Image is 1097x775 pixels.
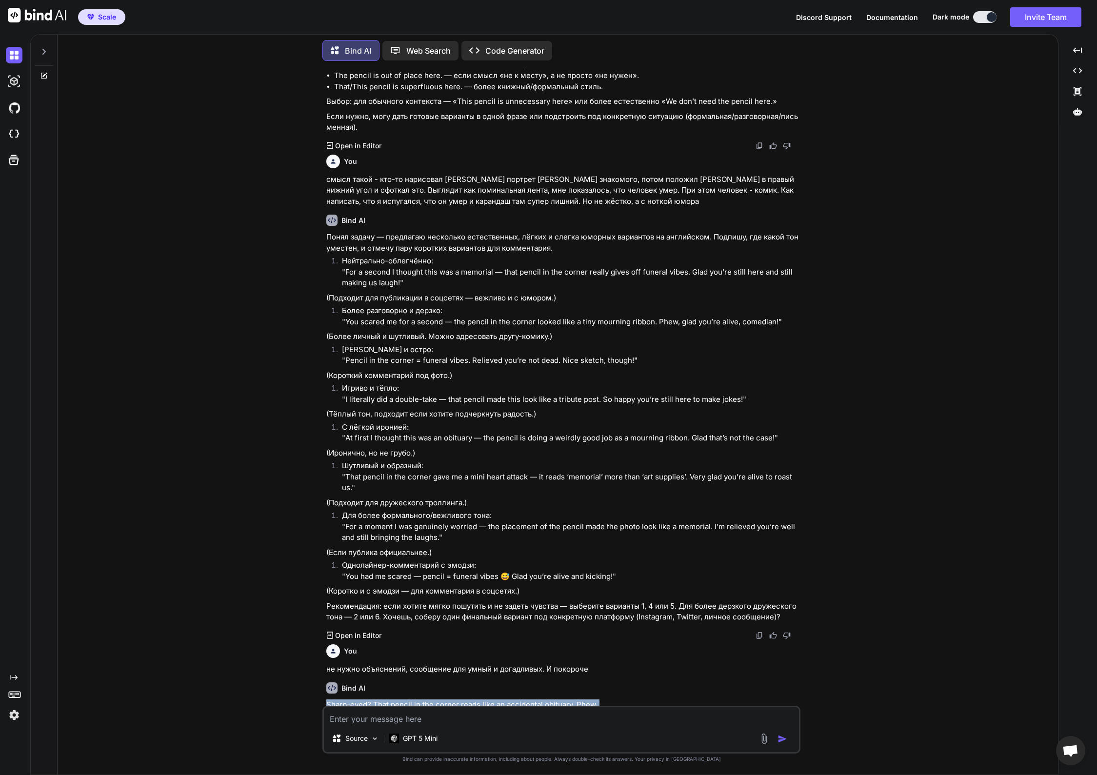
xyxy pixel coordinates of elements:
h6: Bind AI [341,683,365,693]
span: Documentation [866,13,918,21]
p: Code Generator [485,45,544,57]
img: Pick Models [371,735,379,743]
p: Выбор: для обычного контекста — «This pencil is unnecessary here» или более естественно «We don’t... [326,96,798,107]
h6: You [344,157,357,166]
span: Scale [98,12,116,22]
img: darkChat [6,47,22,63]
p: (Подходит для публикации в соцсетях — вежливо и с юмором.) [326,293,798,304]
img: like [769,142,777,150]
h6: You [344,646,357,656]
p: (Тёплый тон, подходит если хотите подчеркнуть радость.) [326,409,798,420]
img: Bind AI [8,8,66,22]
li: Игриво и тёпло: "I literally did a double-take — that pencil made this look like a tribute post. ... [334,383,798,405]
span: Dark mode [933,12,969,22]
img: like [769,632,777,639]
button: Discord Support [796,12,852,22]
p: (Более личный и шутливый. Можно адресовать другу-комику.) [326,331,798,342]
p: Source [345,734,368,743]
button: premiumScale [78,9,125,25]
p: (Коротко и с эмодзи — для комментария в соцсетях.) [326,586,798,597]
span: Discord Support [796,13,852,21]
p: (Короткий комментарий под фото.) [326,370,798,381]
p: Open in Editor [335,141,381,151]
img: darkAi-studio [6,73,22,90]
h6: Bind AI [341,216,365,225]
img: premium [87,14,94,20]
li: Более разговорно и дерзко: "You scared me for a second — the pencil in the corner looked like a t... [334,305,798,327]
li: That/This pencil is superfluous here. — более книжный/формальный стиль. [334,81,798,93]
p: GPT 5 Mini [403,734,438,743]
img: icon [778,734,787,744]
img: copy [756,632,763,639]
li: С лёгкой иронией: "At first I thought this was an obituary — the pencil is doing a weirdly good j... [334,422,798,444]
p: Bind AI [345,45,371,57]
li: [PERSON_NAME] и остро: "Pencil in the corner = funeral vibes. Relieved you’re not dead. Nice sket... [334,344,798,366]
li: Для более формального/вежливого тона: "For a moment I was genuinely worried — the placement of th... [334,510,798,543]
li: Нейтрально-облегчённо: "For a second I thought this was a memorial — that pencil in the corner re... [334,256,798,289]
div: Open chat [1056,736,1085,765]
p: Web Search [406,45,451,57]
p: Sharp-eyed? That pencil in the corner reads like an accidental obituary. Phew. [326,699,798,711]
p: не нужно объяснений, сообщение для умный и догадливых. И покороче [326,664,798,675]
p: (Иронично, но не грубо.) [326,448,798,459]
p: Bind can provide inaccurate information, including about people. Always double-check its answers.... [322,755,800,763]
img: dislike [783,632,791,639]
li: The pencil is out of place here. — если смысл «не к месту», а не просто «не нужен». [334,70,798,81]
img: cloudideIcon [6,126,22,142]
p: Понял задачу — предлагаю несколько естественных, лёгких и слегка юморных вариантов на английском.... [326,232,798,254]
p: (Подходит для дружеского троллинга.) [326,497,798,509]
button: Documentation [866,12,918,22]
img: settings [6,707,22,723]
img: dislike [783,142,791,150]
img: attachment [758,733,770,744]
p: смысл такой - кто-то нарисовал [PERSON_NAME] портрет [PERSON_NAME] знакомого, потом положил [PERS... [326,174,798,207]
p: Open in Editor [335,631,381,640]
li: Однолайнер-комментарий с эмодзи: "You had me scared — pencil = funeral vibes 😅 Glad you’re alive ... [334,560,798,582]
p: Если нужно, могу дать готовые варианты в одной фразе или подстроить под конкретную ситуацию (форм... [326,111,798,133]
button: Invite Team [1010,7,1081,27]
p: (Если публика официальнее.) [326,547,798,558]
img: githubDark [6,99,22,116]
p: Рекомендация: если хотите мягко пошутить и не задеть чувства — выберите варианты 1, 4 или 5. Для ... [326,601,798,623]
img: copy [756,142,763,150]
img: GPT 5 Mini [389,734,399,743]
li: Шутливый и образный: "That pencil in the corner gave me a mini heart attack — it reads ‘memorial’... [334,460,798,494]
